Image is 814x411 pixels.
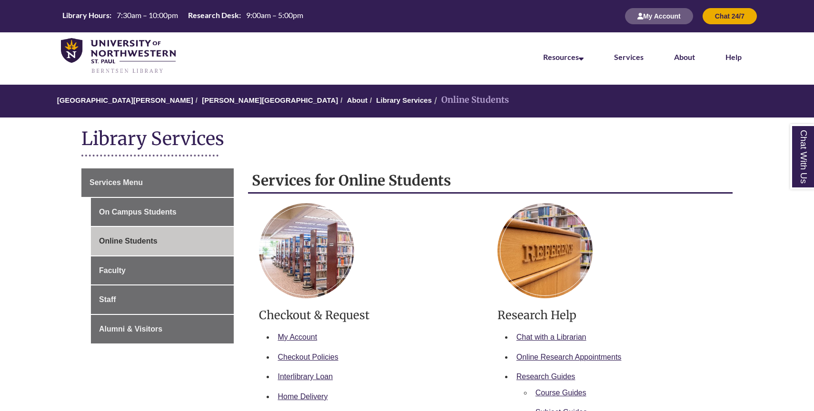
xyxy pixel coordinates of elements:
a: Online Research Appointments [516,353,622,361]
a: Interlibrary Loan [278,372,333,381]
a: Hours Today [59,10,307,23]
h2: Services for Online Students [248,168,733,194]
span: 7:30am – 10:00pm [117,10,178,20]
a: Chat 24/7 [703,12,757,20]
a: Services Menu [81,168,234,197]
div: Guide Page Menu [81,168,234,343]
table: Hours Today [59,10,307,22]
a: About [347,96,367,104]
a: [GEOGRAPHIC_DATA][PERSON_NAME] [57,96,193,104]
a: Help [725,52,742,61]
a: Online Students [91,227,234,255]
a: About [674,52,695,61]
a: Library Services [376,96,432,104]
span: 9:00am – 5:00pm [246,10,303,20]
a: Alumni & Visitors [91,315,234,343]
th: Research Desk: [184,10,242,20]
a: Research Guides [516,372,576,381]
img: UNWSP Library Logo [61,38,176,74]
li: Online Students [432,93,509,107]
a: My Account [278,333,318,341]
a: Home Delivery [278,392,328,401]
a: Services [614,52,644,61]
h1: Library Services [81,127,733,152]
a: On Campus Students [91,198,234,226]
a: Checkout Policies [278,353,338,361]
a: My Account [625,12,693,20]
a: Chat with a Librarian [516,333,586,341]
button: My Account [625,8,693,24]
a: [PERSON_NAME][GEOGRAPHIC_DATA] [202,96,338,104]
h3: Checkout & Request [259,308,483,323]
a: Faculty [91,256,234,285]
h3: Research Help [497,308,722,323]
a: Resources [543,52,584,61]
a: Staff [91,285,234,314]
span: Services Menu [89,178,143,186]
th: Library Hours: [59,10,113,20]
button: Chat 24/7 [703,8,757,24]
a: Course Guides [536,389,586,397]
